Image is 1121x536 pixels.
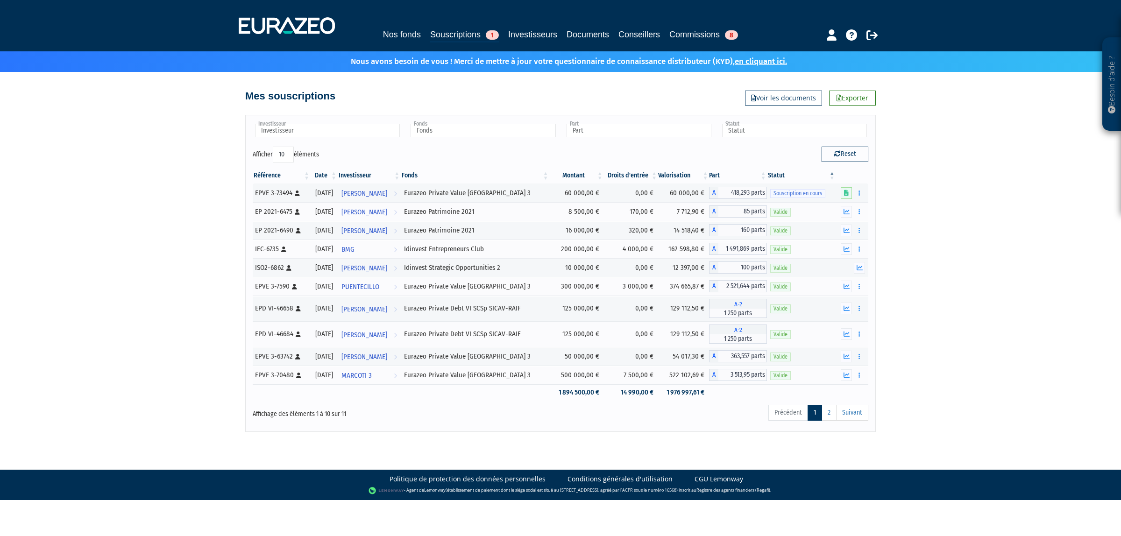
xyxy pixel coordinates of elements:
i: Voir l'investisseur [394,301,397,318]
div: EPD VI-46658 [255,303,307,313]
span: 85 parts [718,205,767,218]
div: - Agent de (établissement de paiement dont le siège social est situé au [STREET_ADDRESS], agréé p... [9,486,1112,495]
th: Montant: activer pour trier la colonne par ordre croissant [550,168,604,183]
a: 1 [808,405,822,421]
span: MARCOTI 3 [341,367,372,384]
td: 162 598,80 € [658,240,709,258]
p: Nous avons besoin de vous ! Merci de mettre à jour votre questionnaire de connaissance distribute... [324,54,787,67]
div: Affichage des éléments 1 à 10 sur 11 [253,404,501,419]
div: [DATE] [314,329,334,339]
td: 14 518,40 € [658,221,709,240]
label: Afficher éléments [253,147,319,162]
th: Référence : activer pour trier la colonne par ordre croissant [253,168,311,183]
td: 125 000,00 € [550,321,604,347]
div: A - Idinvest Strategic Opportunities 2 [709,261,767,274]
i: [Français] Personne physique [296,331,301,337]
button: Reset [822,147,868,162]
a: Nos fonds [383,28,421,41]
td: 3 000,00 € [604,277,658,296]
td: 8 500,00 € [550,202,604,221]
div: [DATE] [314,244,334,254]
span: Valide [770,245,791,254]
th: Date: activer pour trier la colonne par ordre croissant [311,168,338,183]
div: Eurazeo Private Debt VI SCSp SICAV-RAIF [404,303,546,313]
a: 2 [822,405,837,421]
a: Documents [567,28,609,41]
a: Conditions générales d'utilisation [568,474,673,484]
a: BMG [338,240,401,258]
img: logo-lemonway.png [369,486,404,495]
span: [PERSON_NAME] [341,222,387,240]
span: [PERSON_NAME] [341,348,387,366]
td: 0,00 € [604,321,658,347]
span: A [709,280,718,292]
div: EPVE 3-63742 [255,352,307,361]
i: Voir l'investisseur [394,260,397,277]
div: A - Eurazeo Patrimoine 2021 [709,224,767,236]
a: Exporter [829,91,876,106]
span: A [709,243,718,255]
span: Souscription en cours [770,189,825,198]
span: [PERSON_NAME] [341,204,387,221]
span: A-2 [709,299,767,309]
a: [PERSON_NAME] [338,183,401,202]
a: Politique de protection des données personnelles [390,474,546,484]
td: 0,00 € [604,296,658,321]
i: Voir l'investisseur [394,204,397,221]
td: 320,00 € [604,221,658,240]
a: [PERSON_NAME] [338,258,401,277]
span: 1 250 parts [709,309,767,318]
div: Eurazeo Private Value [GEOGRAPHIC_DATA] 3 [404,370,546,380]
td: 129 112,50 € [658,296,709,321]
span: Valide [770,371,791,380]
span: A [709,205,718,218]
span: 160 parts [718,224,767,236]
td: 374 665,87 € [658,277,709,296]
span: [PERSON_NAME] [341,326,387,344]
a: Commissions8 [669,28,738,41]
div: Eurazeo Patrimoine 2021 [404,226,546,235]
th: Droits d'entrée: activer pour trier la colonne par ordre croissant [604,168,658,183]
i: [Français] Personne physique [281,247,286,252]
span: Valide [770,208,791,217]
i: [Français] Personne physique [296,228,301,233]
span: 2 521,644 parts [718,280,767,292]
span: [PERSON_NAME] [341,301,387,318]
span: PUENTECILLO [341,278,379,296]
div: Idinvest Strategic Opportunities 2 [404,263,546,273]
div: EPVE 3-7590 [255,282,307,291]
td: 522 102,69 € [658,366,709,384]
a: [PERSON_NAME] [338,299,401,318]
th: Statut : activer pour trier la colonne par ordre d&eacute;croissant [767,168,836,183]
span: Valide [770,304,791,313]
span: A [709,350,718,362]
a: Lemonway [424,487,446,493]
td: 0,00 € [604,183,658,202]
td: 1 976 997,61 € [658,384,709,401]
div: Eurazeo Private Debt VI SCSp SICAV-RAIF [404,329,546,339]
a: Investisseurs [508,28,557,41]
span: Valide [770,226,791,235]
td: 50 000,00 € [550,347,604,366]
a: en cliquant ici. [735,56,787,66]
div: A - Eurazeo Patrimoine 2021 [709,205,767,218]
div: Eurazeo Private Value [GEOGRAPHIC_DATA] 3 [404,352,546,361]
span: 1 [486,30,499,40]
span: A [709,261,718,274]
span: [PERSON_NAME] [341,185,387,202]
div: [DATE] [314,352,334,361]
i: [Français] Personne physique [296,306,301,311]
span: Valide [770,282,791,291]
a: Conseillers [618,28,660,41]
a: [PERSON_NAME] [338,221,401,240]
span: 8 [725,30,738,40]
a: [PERSON_NAME] [338,202,401,221]
div: [DATE] [314,226,334,235]
td: 12 397,00 € [658,258,709,277]
select: Afficheréléments [273,147,294,162]
td: 54 017,30 € [658,347,709,366]
td: 16 000,00 € [550,221,604,240]
a: Voir les documents [745,91,822,106]
div: EP 2021-6475 [255,207,307,217]
div: Eurazeo Private Value [GEOGRAPHIC_DATA] 3 [404,282,546,291]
